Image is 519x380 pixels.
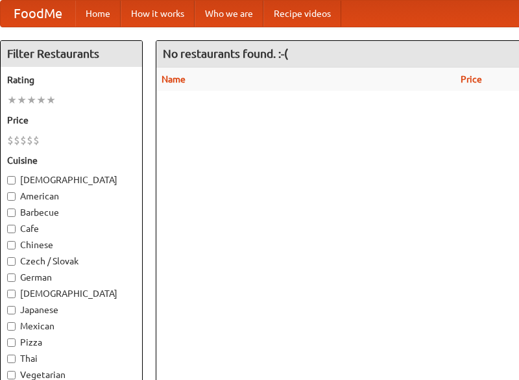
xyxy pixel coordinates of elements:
label: Cafe [7,222,136,235]
input: American [7,192,16,201]
input: Chinese [7,241,16,249]
a: Price [461,74,482,84]
li: $ [14,133,20,147]
input: Mexican [7,322,16,331]
input: Pizza [7,338,16,347]
li: ★ [7,93,17,107]
li: $ [7,133,14,147]
label: Japanese [7,303,136,316]
a: Who we are [195,1,263,27]
a: Recipe videos [263,1,341,27]
label: Thai [7,352,136,365]
label: Chinese [7,238,136,251]
li: ★ [17,93,27,107]
input: German [7,273,16,282]
input: Barbecue [7,209,16,217]
ng-pluralize: No restaurants found. :-( [163,47,288,60]
li: $ [33,133,40,147]
label: Czech / Slovak [7,255,136,268]
label: [DEMOGRAPHIC_DATA] [7,173,136,186]
input: [DEMOGRAPHIC_DATA] [7,290,16,298]
label: Pizza [7,336,136,349]
li: $ [20,133,27,147]
h5: Cuisine [7,154,136,167]
li: $ [27,133,33,147]
input: Thai [7,355,16,363]
input: Czech / Slovak [7,257,16,266]
h4: Filter Restaurants [1,41,142,67]
a: Name [162,74,186,84]
label: [DEMOGRAPHIC_DATA] [7,287,136,300]
a: FoodMe [1,1,75,27]
h5: Price [7,114,136,127]
label: Barbecue [7,206,136,219]
label: German [7,271,136,284]
input: Japanese [7,306,16,314]
input: Vegetarian [7,371,16,379]
label: American [7,190,136,203]
li: ★ [36,93,46,107]
input: Cafe [7,225,16,233]
li: ★ [27,93,36,107]
input: [DEMOGRAPHIC_DATA] [7,176,16,184]
a: Home [75,1,121,27]
h5: Rating [7,73,136,86]
a: How it works [121,1,195,27]
li: ★ [46,93,56,107]
label: Mexican [7,320,136,333]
